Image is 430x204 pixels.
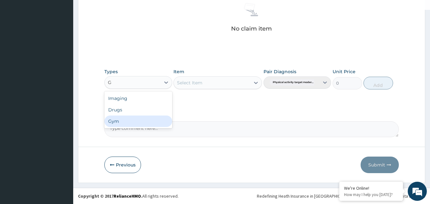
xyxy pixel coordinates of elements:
[264,68,296,75] label: Pair Diagnosis
[104,93,172,104] div: Imaging
[333,68,356,75] label: Unit Price
[78,193,142,199] strong: Copyright © 2017 .
[104,104,172,116] div: Drugs
[363,77,393,89] button: Add
[104,157,141,173] button: Previous
[231,25,272,32] p: No claim item
[33,36,107,44] div: Chat with us now
[37,61,88,126] span: We're online!
[73,188,430,204] footer: All rights reserved.
[344,192,398,197] p: How may I help you today?
[361,157,399,173] button: Submit
[104,112,399,118] label: Comment
[173,68,184,75] label: Item
[114,193,141,199] a: RelianceHMO
[12,32,26,48] img: d_794563401_company_1708531726252_794563401
[104,69,118,74] label: Types
[257,193,425,199] div: Redefining Heath Insurance in [GEOGRAPHIC_DATA] using Telemedicine and Data Science!
[344,185,398,191] div: We're Online!
[104,116,172,127] div: Gym
[104,3,120,18] div: Minimize live chat window
[3,136,121,158] textarea: Type your message and hit 'Enter'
